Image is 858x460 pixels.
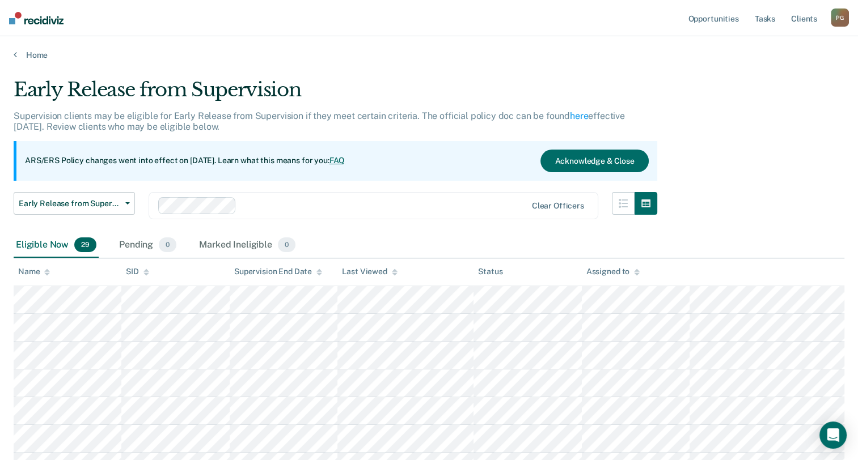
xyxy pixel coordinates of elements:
div: Supervision End Date [234,267,322,276]
div: Last Viewed [342,267,397,276]
div: Name [18,267,50,276]
img: Recidiviz [9,12,64,24]
div: SID [126,267,149,276]
span: 0 [159,237,176,252]
span: Early Release from Supervision [19,199,121,208]
a: here [570,110,588,121]
div: Status [478,267,502,276]
div: Early Release from Supervision [14,78,657,110]
div: Pending0 [117,233,179,258]
div: P G [831,8,849,27]
p: Supervision clients may be eligible for Early Release from Supervision if they meet certain crite... [14,110,625,132]
a: FAQ [329,156,345,165]
span: 0 [278,237,295,252]
div: Eligible Now29 [14,233,99,258]
div: Assigned to [586,267,640,276]
div: Clear officers [532,201,584,211]
button: Acknowledge & Close [540,150,648,172]
button: PG [831,8,849,27]
button: Early Release from Supervision [14,192,135,215]
div: Open Intercom Messenger [819,421,847,449]
span: 29 [74,237,96,252]
p: ARS/ERS Policy changes went into effect on [DATE]. Learn what this means for you: [25,155,345,167]
a: Home [14,50,844,60]
div: Marked Ineligible0 [197,233,298,258]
